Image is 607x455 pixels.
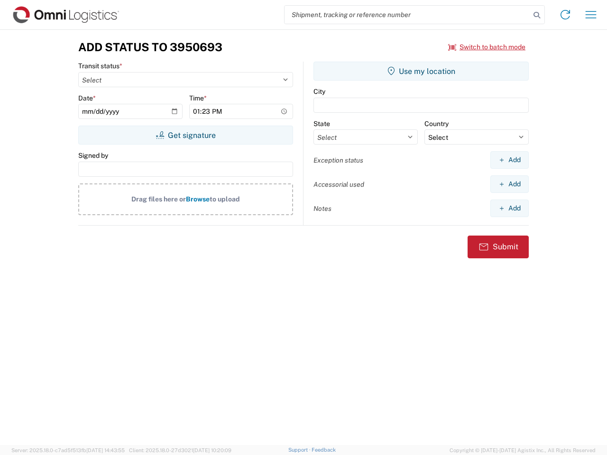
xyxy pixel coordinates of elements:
[490,200,529,217] button: Add
[193,447,231,453] span: [DATE] 10:20:09
[313,204,331,213] label: Notes
[313,87,325,96] label: City
[424,119,449,128] label: Country
[313,119,330,128] label: State
[285,6,530,24] input: Shipment, tracking or reference number
[313,180,364,189] label: Accessorial used
[78,40,222,54] h3: Add Status to 3950693
[78,94,96,102] label: Date
[490,175,529,193] button: Add
[490,151,529,169] button: Add
[450,446,596,455] span: Copyright © [DATE]-[DATE] Agistix Inc., All Rights Reserved
[189,94,207,102] label: Time
[313,62,529,81] button: Use my location
[78,151,108,160] label: Signed by
[129,447,231,453] span: Client: 2025.18.0-27d3021
[448,39,525,55] button: Switch to batch mode
[186,195,210,203] span: Browse
[86,447,125,453] span: [DATE] 14:43:55
[288,447,312,453] a: Support
[78,126,293,145] button: Get signature
[131,195,186,203] span: Drag files here or
[210,195,240,203] span: to upload
[11,447,125,453] span: Server: 2025.18.0-c7ad5f513fb
[468,236,529,258] button: Submit
[313,156,363,164] label: Exception status
[312,447,336,453] a: Feedback
[78,62,122,70] label: Transit status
